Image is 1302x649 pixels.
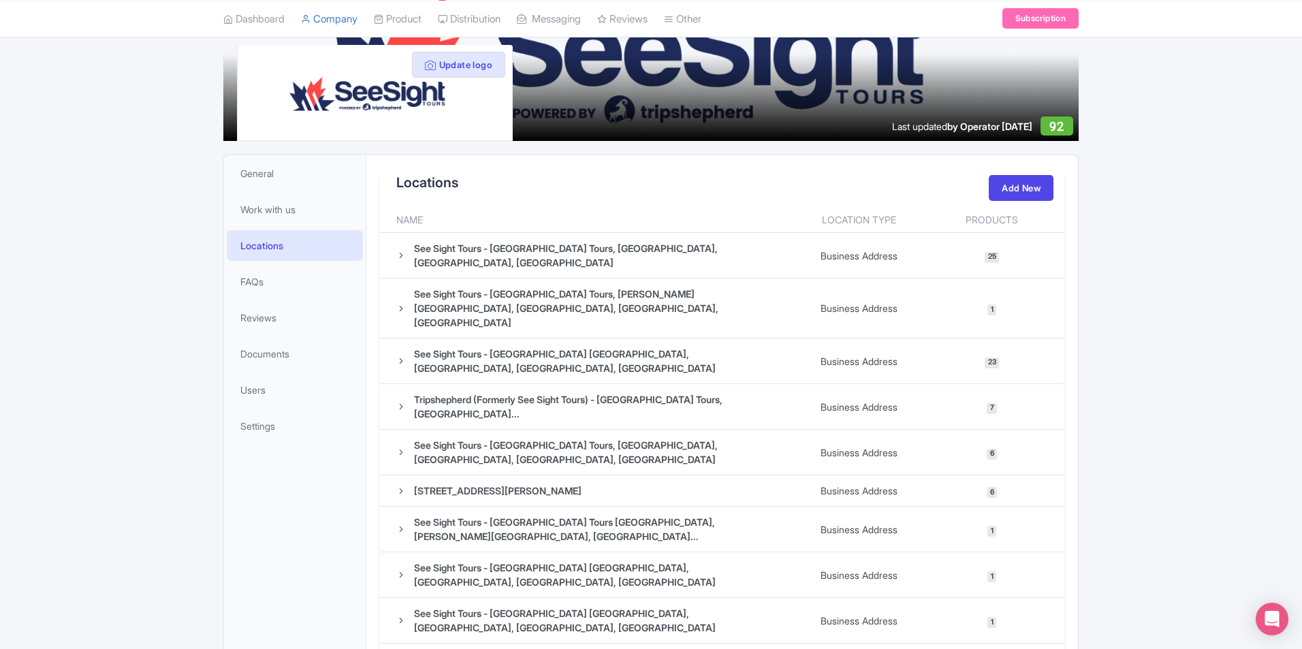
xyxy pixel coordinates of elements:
a: Users [227,375,363,405]
td: Business Address [791,233,927,279]
div: See Sight Tours - [GEOGRAPHIC_DATA] Tours, [GEOGRAPHIC_DATA], [GEOGRAPHIC_DATA], [GEOGRAPHIC_DATA] [414,241,782,270]
td: Business Address [791,507,927,552]
div: [STREET_ADDRESS][PERSON_NAME] [414,484,582,498]
a: Documents [227,338,363,369]
div: See Sight Tours - [GEOGRAPHIC_DATA] Tours, [PERSON_NAME][GEOGRAPHIC_DATA], [GEOGRAPHIC_DATA], [GE... [414,287,782,330]
span: FAQs [240,274,264,289]
td: Business Address [791,552,927,598]
a: FAQs [227,266,363,297]
div: See Sight Tours - [GEOGRAPHIC_DATA] Tours, [GEOGRAPHIC_DATA], [GEOGRAPHIC_DATA], [GEOGRAPHIC_DATA... [414,438,782,466]
a: Reviews [227,302,363,333]
th: Location Type [791,207,927,233]
a: Work with us [227,194,363,225]
div: Tripshepherd (Formerly See Sight Tours) - [GEOGRAPHIC_DATA] Tours, [GEOGRAPHIC_DATA]... [414,392,782,421]
span: 1 [987,571,996,582]
td: Business Address [791,384,927,430]
img: y4x9xczuqguk8wjx7mgb.png [265,56,484,129]
div: See Sight Tours - [GEOGRAPHIC_DATA] [GEOGRAPHIC_DATA], [GEOGRAPHIC_DATA], [GEOGRAPHIC_DATA], [GEO... [414,347,782,375]
span: by Operator [DATE] [947,121,1032,132]
span: Work with us [240,202,296,217]
span: Documents [240,347,289,361]
div: See Sight Tours - [GEOGRAPHIC_DATA] [GEOGRAPHIC_DATA], [GEOGRAPHIC_DATA], [GEOGRAPHIC_DATA], [GEO... [414,606,782,635]
div: Last updated [892,119,1032,133]
div: See Sight Tours - [GEOGRAPHIC_DATA] Tours [GEOGRAPHIC_DATA], [PERSON_NAME][GEOGRAPHIC_DATA], [GEO... [414,515,782,543]
div: Open Intercom Messenger [1256,603,1288,635]
td: Business Address [791,430,927,475]
a: Locations [227,230,363,261]
td: Business Address [791,475,927,507]
a: Add New [989,175,1053,201]
button: Update logo [412,52,505,78]
span: Locations [240,238,283,253]
span: 1 [987,617,996,628]
span: 23 [985,358,998,368]
span: Settings [240,419,275,433]
th: Products [927,207,1064,233]
a: Settings [227,411,363,441]
span: 1 [987,526,996,537]
th: Name [380,207,791,233]
span: 6 [987,487,996,498]
h3: Locations [396,174,458,191]
span: Users [240,383,266,397]
td: Business Address [791,279,927,338]
span: 1 [987,304,996,315]
span: 25 [985,252,998,263]
a: General [227,158,363,189]
span: 92 [1049,119,1064,133]
span: General [240,166,274,180]
span: Reviews [240,311,276,325]
td: Business Address [791,598,927,644]
div: See Sight Tours - [GEOGRAPHIC_DATA] [GEOGRAPHIC_DATA], [GEOGRAPHIC_DATA], [GEOGRAPHIC_DATA], [GEO... [414,560,782,589]
span: 7 [987,403,996,414]
td: Business Address [791,338,927,384]
span: 6 [987,449,996,460]
a: Subscription [1002,8,1079,29]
